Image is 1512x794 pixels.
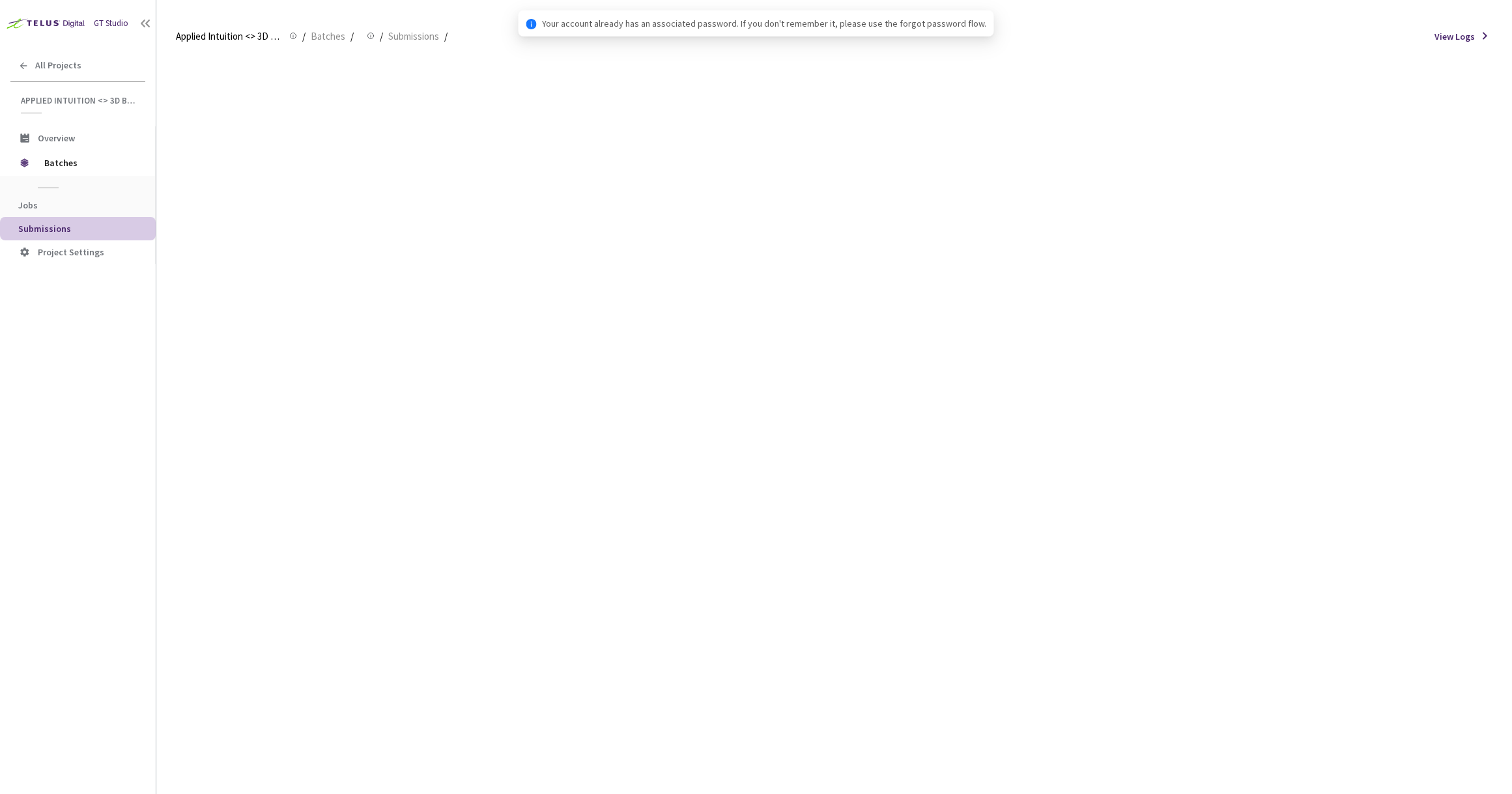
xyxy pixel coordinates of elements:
span: Overview [38,132,75,144]
span: All Projects [35,60,81,71]
span: Submissions [388,29,439,44]
a: Submissions [386,29,442,43]
a: Batches [308,29,348,43]
span: Project Settings [38,246,104,258]
span: Batches [44,150,134,176]
span: Batches [311,29,345,44]
li: / [302,29,306,44]
span: View Logs [1434,30,1475,43]
span: Applied Intuition <> 3D BBox - [PERSON_NAME] [176,29,281,44]
li: / [350,29,354,44]
div: GT Studio [94,18,128,30]
span: info-circle [526,19,537,29]
span: Jobs [18,199,38,211]
span: Submissions [18,223,71,234]
li: / [444,29,448,44]
li: / [380,29,383,44]
span: Your account already has an associated password. If you don't remember it, please use the forgot ... [542,16,986,31]
span: Applied Intuition <> 3D BBox - [PERSON_NAME] [21,95,137,106]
